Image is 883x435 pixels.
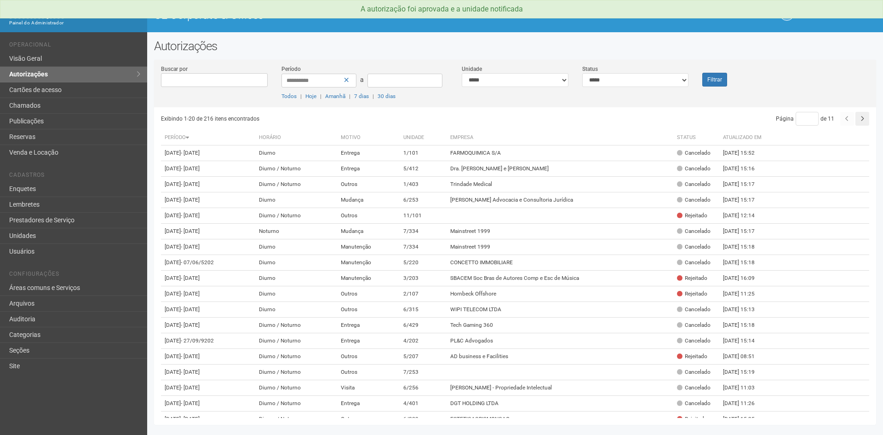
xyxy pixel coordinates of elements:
[719,145,770,161] td: [DATE] 15:52
[719,130,770,145] th: Atualizado em
[181,275,200,281] span: - [DATE]
[181,384,200,391] span: - [DATE]
[255,333,337,349] td: Diurno / Noturno
[181,181,200,187] span: - [DATE]
[181,228,200,234] span: - [DATE]
[447,302,673,318] td: WIPI TELECOM LTDA
[181,369,200,375] span: - [DATE]
[677,227,711,235] div: Cancelado
[400,145,447,161] td: 1/101
[181,259,214,266] span: - 07/06/5202
[677,259,711,267] div: Cancelado
[161,192,255,208] td: [DATE]
[719,349,770,365] td: [DATE] 08:51
[354,93,369,99] a: 7 dias
[378,93,396,99] a: 30 dias
[337,286,400,302] td: Outros
[337,255,400,271] td: Manutenção
[161,208,255,224] td: [DATE]
[337,208,400,224] td: Outros
[677,353,707,360] div: Rejeitado
[447,380,673,396] td: [PERSON_NAME] - Propriedade Intelectual
[677,180,711,188] div: Cancelado
[337,145,400,161] td: Entrega
[337,333,400,349] td: Entrega
[161,302,255,318] td: [DATE]
[400,365,447,380] td: 7/253
[677,212,707,220] div: Rejeitado
[719,177,770,192] td: [DATE] 15:17
[181,306,200,313] span: - [DATE]
[400,302,447,318] td: 6/315
[677,384,711,392] div: Cancelado
[161,286,255,302] td: [DATE]
[181,416,200,422] span: - [DATE]
[400,255,447,271] td: 5/220
[400,318,447,333] td: 6/429
[400,239,447,255] td: 7/334
[161,161,255,177] td: [DATE]
[447,145,673,161] td: FARMOQUIMICA S/A
[255,365,337,380] td: Diurno / Noturno
[161,239,255,255] td: [DATE]
[255,224,337,239] td: Noturno
[677,368,711,376] div: Cancelado
[400,271,447,286] td: 3/203
[337,380,400,396] td: Visita
[255,130,337,145] th: Horário
[325,93,345,99] a: Amanhã
[337,130,400,145] th: Motivo
[400,208,447,224] td: 11/101
[255,255,337,271] td: Diurno
[447,286,673,302] td: Hornbeck Offshore
[400,130,447,145] th: Unidade
[255,286,337,302] td: Diurno
[719,271,770,286] td: [DATE] 16:09
[255,192,337,208] td: Diurno
[154,39,876,53] h2: Autorizações
[447,255,673,271] td: CONCETTO IMMOBILIARE
[181,212,200,219] span: - [DATE]
[255,380,337,396] td: Diurno / Noturno
[447,333,673,349] td: PL&C Advogados
[719,239,770,255] td: [DATE] 15:18
[337,161,400,177] td: Entrega
[337,302,400,318] td: Outros
[161,349,255,365] td: [DATE]
[719,224,770,239] td: [DATE] 15:17
[181,290,200,297] span: - [DATE]
[677,290,707,298] div: Rejeitado
[161,177,255,192] td: [DATE]
[719,208,770,224] td: [DATE] 12:14
[9,41,140,51] li: Operacional
[181,337,214,344] span: - 27/09/9202
[255,349,337,365] td: Diurno / Noturno
[719,302,770,318] td: [DATE] 15:13
[400,349,447,365] td: 5/207
[281,65,301,73] label: Período
[300,93,302,99] span: |
[161,396,255,412] td: [DATE]
[161,145,255,161] td: [DATE]
[255,239,337,255] td: Diurno
[255,302,337,318] td: Diurno
[400,380,447,396] td: 6/256
[181,197,200,203] span: - [DATE]
[255,145,337,161] td: Diurno
[447,130,673,145] th: Empresa
[255,318,337,333] td: Diurno / Noturno
[677,415,707,423] div: Rejeitado
[719,396,770,412] td: [DATE] 11:26
[400,396,447,412] td: 4/401
[702,73,727,87] button: Filtrar
[181,244,200,250] span: - [DATE]
[161,65,188,73] label: Buscar por
[447,318,673,333] td: Tech Gaming 360
[677,165,711,173] div: Cancelado
[161,130,255,145] th: Período
[255,412,337,427] td: Diurno / Noturno
[349,93,350,99] span: |
[337,396,400,412] td: Entrega
[400,286,447,302] td: 2/107
[305,93,316,99] a: Hoje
